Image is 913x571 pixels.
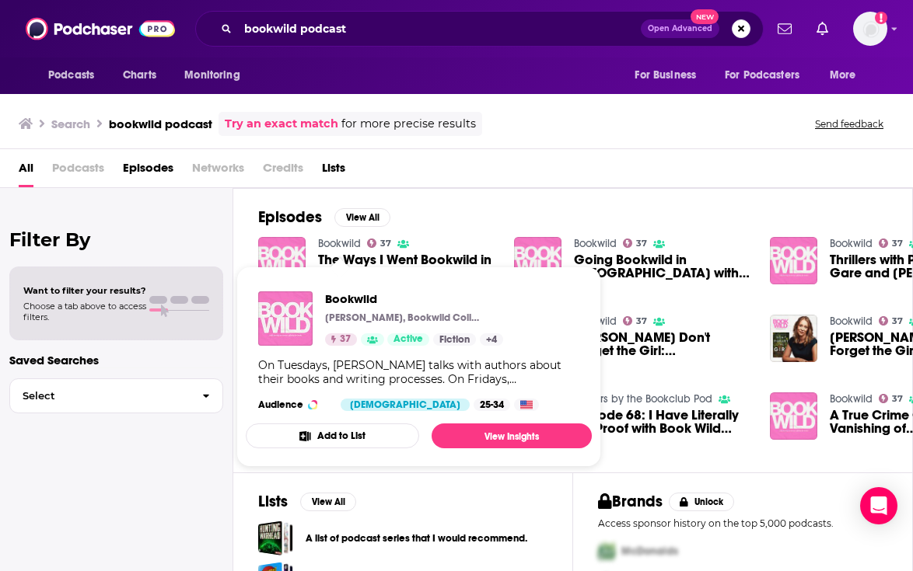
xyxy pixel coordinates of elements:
[9,228,223,251] h2: Filter By
[340,332,351,347] span: 37
[879,316,904,326] a: 37
[113,61,166,90] a: Charts
[770,392,817,440] img: A True Crime Chorus: The Vanishing of Ethel Cain | Gare's Love Letter to Ethel Cain
[258,207,390,227] a: EpisodesView All
[258,207,322,227] h2: Episodes
[341,399,470,411] div: [DEMOGRAPHIC_DATA]
[853,12,887,46] button: Show profile menu
[669,493,735,511] button: Unlock
[623,238,648,248] a: 37
[830,237,873,250] a: Bookwild
[192,155,244,187] span: Networks
[263,155,303,187] span: Credits
[10,391,190,401] span: Select
[770,315,817,362] img: Rebecca McKanna's Don't Forget the Girl: Remembering the Victims, Female Friendship and True Crim...
[184,64,240,86] span: Monitoring
[879,238,904,248] a: 37
[432,423,592,448] a: View Insights
[26,14,175,44] img: Podchaser - Follow, Share and Rate Podcasts
[246,423,419,448] button: Add to List
[306,530,527,547] a: A list of podcast series that I would recommend.
[9,378,223,413] button: Select
[624,61,715,90] button: open menu
[648,25,712,33] span: Open Advanced
[52,155,104,187] span: Podcasts
[9,353,223,367] p: Saved Searches
[48,64,94,86] span: Podcasts
[195,11,764,47] div: Search podcasts, credits, & more...
[387,333,429,346] a: Active
[725,64,799,86] span: For Podcasters
[367,238,392,248] a: 37
[123,155,173,187] a: Episodes
[480,333,503,346] a: +4
[258,399,328,411] h3: Audience
[621,545,678,558] span: McDonalds
[514,237,561,284] img: Going Bookwild in Manhattan with Jamie Hergott
[635,64,696,86] span: For Business
[830,64,856,86] span: More
[433,333,476,346] a: Fiction
[318,237,361,250] a: Bookwild
[318,253,495,280] span: The Ways I Went Bookwild in [DATE]
[770,237,817,284] img: Thrillers with Podcasts with Gare and Steph
[810,16,834,42] a: Show notifications dropdown
[715,61,822,90] button: open menu
[37,61,114,90] button: open menu
[830,392,873,406] a: Bookwild
[853,12,887,46] span: Logged in as eringalloway
[474,399,510,411] div: 25-34
[860,487,897,524] div: Open Intercom Messenger
[574,253,751,280] a: Going Bookwild in Manhattan with Jamie Hergott
[636,240,647,247] span: 37
[380,240,391,247] span: 37
[574,237,617,250] a: Bookwild
[574,331,751,357] a: Rebecca McKanna's Don't Forget the Girl: Remembering the Victims, Female Friendship and True Crim...
[636,318,647,325] span: 37
[322,155,345,187] a: Lists
[325,333,357,346] a: 37
[258,492,356,511] a: ListsView All
[23,285,146,296] span: Want to filter your results?
[258,237,306,284] img: The Ways I Went Bookwild in 2024
[574,409,751,435] span: Episode 68: I Have Literally No Proof with Book Wild Podcast
[771,16,798,42] a: Show notifications dropdown
[879,394,904,403] a: 37
[51,117,90,131] h3: Search
[830,315,873,328] a: Bookwild
[892,318,903,325] span: 37
[334,208,390,227] button: View All
[892,240,903,247] span: 37
[19,155,33,187] a: All
[394,332,423,347] span: Active
[258,358,579,386] div: On Tuesdays, [PERSON_NAME] talks with authors about their books and writing processes. On Fridays...
[318,253,495,280] a: The Ways I Went Bookwild in 2024
[892,395,903,402] span: 37
[853,12,887,46] img: User Profile
[641,19,719,38] button: Open AdvancedNew
[258,521,293,555] a: A list of podcast series that I would recommend.
[109,117,212,131] h3: bookwild podcast
[574,331,751,357] span: [PERSON_NAME] Don't Forget the Girl: Remembering the Victims, [DEMOGRAPHIC_DATA] Friendship and T...
[238,16,641,41] input: Search podcasts, credits, & more...
[123,64,156,86] span: Charts
[574,392,712,406] a: Thrillers by the Bookclub Pod
[574,253,751,280] span: Going Bookwild in [GEOGRAPHIC_DATA] with [PERSON_NAME]
[810,117,888,131] button: Send feedback
[258,492,288,511] h2: Lists
[258,291,313,346] img: Bookwild
[592,535,621,567] img: First Pro Logo
[325,291,503,306] span: Bookwild
[325,312,481,324] p: [PERSON_NAME], Bookwild Collective
[300,493,356,511] button: View All
[598,517,887,529] p: Access sponsor history on the top 5,000 podcasts.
